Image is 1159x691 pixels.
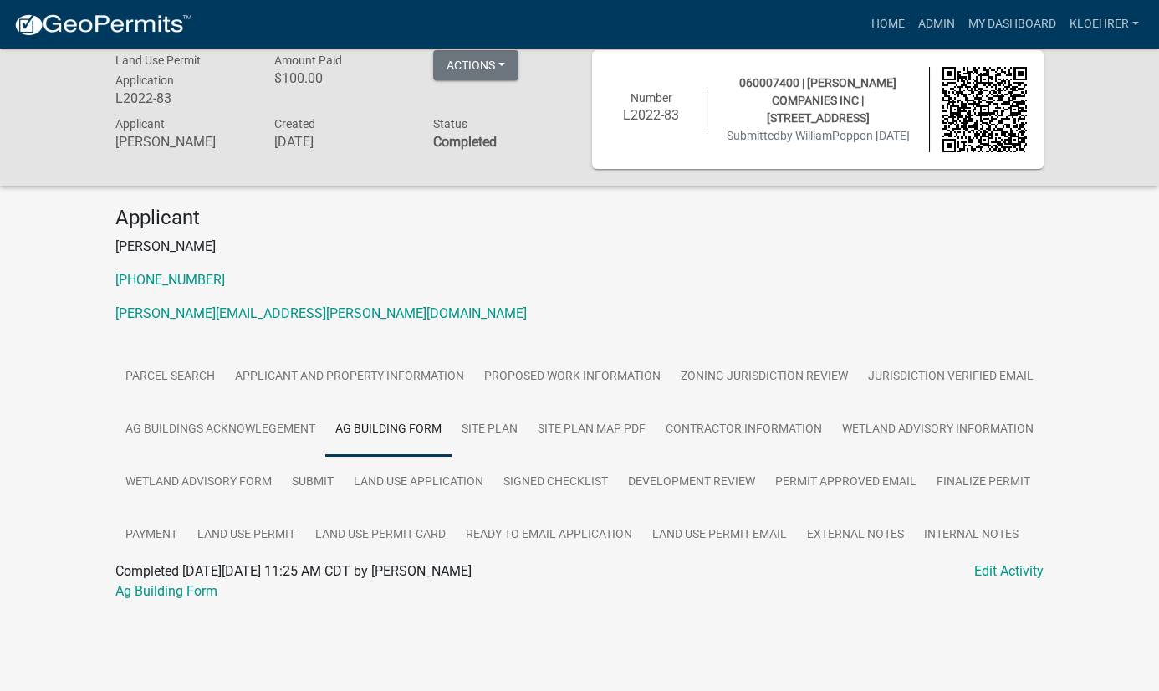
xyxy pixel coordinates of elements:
h6: L2022-83 [609,107,694,123]
a: Land Use Permit Email [642,509,797,562]
a: Applicant and Property Information [225,351,474,404]
a: My Dashboard [962,8,1063,40]
span: 060007400 | [PERSON_NAME] COMPANIES INC | [STREET_ADDRESS] [739,76,896,125]
img: QR code [942,67,1028,152]
span: Number [631,91,672,105]
a: Permit Approved Email [765,456,927,509]
a: Home [865,8,911,40]
a: Land Use Permit Card [305,509,456,562]
span: Status [433,117,467,131]
a: Edit Activity [974,561,1044,581]
a: kloehrer [1063,8,1146,40]
a: [PHONE_NUMBER] [115,272,225,288]
a: Finalize Permit [927,456,1040,509]
a: Development Review [618,456,765,509]
a: Proposed Work Information [474,351,671,404]
a: Ag Buildings Acknowlegement [115,403,325,457]
a: Jurisdiction verified email [858,351,1044,404]
a: Admin [911,8,962,40]
span: by WilliamPopp [780,129,860,142]
a: [PERSON_NAME][EMAIL_ADDRESS][PERSON_NAME][DOMAIN_NAME] [115,305,527,321]
a: Internal Notes [914,509,1029,562]
a: Ready to Email Application [456,509,642,562]
a: Payment [115,509,187,562]
a: Signed Checklist [493,456,618,509]
strong: Completed [433,134,497,150]
span: Amount Paid [274,54,342,67]
h6: [DATE] [274,134,408,150]
h6: $100.00 [274,70,408,86]
h4: Applicant [115,206,1044,230]
a: Ag Building Form [325,403,452,457]
a: Contractor Information [656,403,832,457]
span: Applicant [115,117,165,131]
a: Site Plan Map PDF [528,403,656,457]
span: Created [274,117,315,131]
span: Completed [DATE][DATE] 11:25 AM CDT by [PERSON_NAME] [115,563,472,579]
a: Land Use Application [344,456,493,509]
a: External Notes [797,509,914,562]
h6: L2022-83 [115,90,249,106]
a: Land Use Permit [187,509,305,562]
span: Submitted on [DATE] [727,129,910,142]
a: Wetland Advisory Information [832,403,1044,457]
p: [PERSON_NAME] [115,237,1044,257]
button: Actions [433,50,518,80]
a: Submit [282,456,344,509]
span: Land Use Permit Application [115,54,201,87]
a: Wetland Advisory Form [115,456,282,509]
a: Zoning Jurisdiction Review [671,351,858,404]
a: Parcel search [115,351,225,404]
a: Ag Building Form [115,583,217,599]
h6: [PERSON_NAME] [115,134,249,150]
a: Site Plan [452,403,528,457]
